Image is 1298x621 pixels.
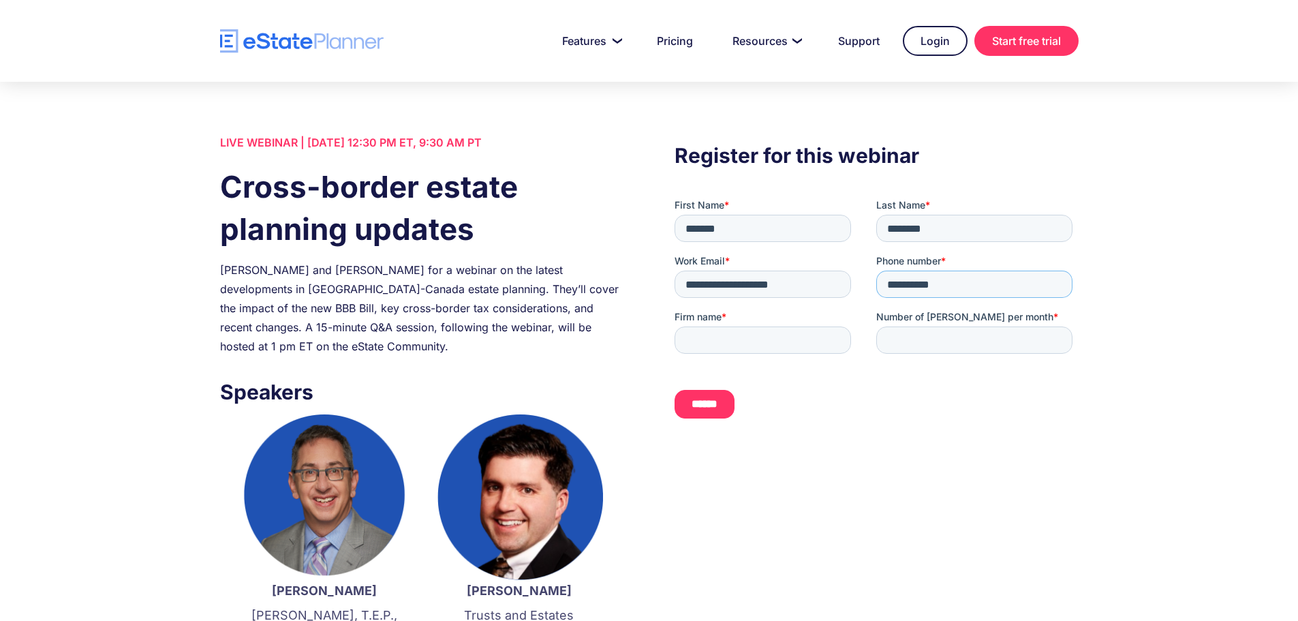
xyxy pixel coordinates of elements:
[903,26,968,56] a: Login
[974,26,1079,56] a: Start free trial
[220,260,623,356] div: [PERSON_NAME] and [PERSON_NAME] for a webinar on the latest developments in [GEOGRAPHIC_DATA]-Can...
[220,166,623,250] h1: Cross-border estate planning updates
[822,27,896,55] a: Support
[220,29,384,53] a: home
[675,198,1078,430] iframe: Form 0
[220,133,623,152] div: LIVE WEBINAR | [DATE] 12:30 PM ET, 9:30 AM PT
[640,27,709,55] a: Pricing
[546,27,634,55] a: Features
[467,584,572,598] strong: [PERSON_NAME]
[675,140,1078,171] h3: Register for this webinar
[272,584,377,598] strong: [PERSON_NAME]
[716,27,815,55] a: Resources
[220,376,623,408] h3: Speakers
